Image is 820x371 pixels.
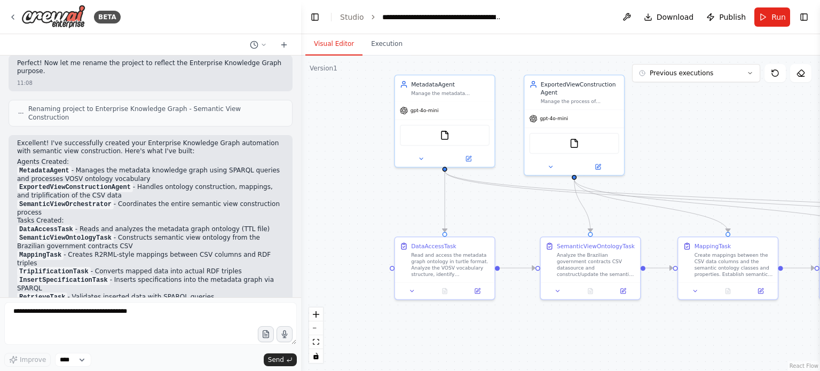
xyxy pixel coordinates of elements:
img: FileReadTool [569,139,579,148]
button: No output available [428,286,462,296]
li: - Constructs semantic view ontology from the Brazilian government contracts CSV [17,234,284,251]
li: - Coordinates the entire semantic view construction process [17,200,284,217]
button: Publish [702,7,750,27]
div: Read and access the metadata graph ontology in turtle format. Analyze the VOSV vocabulary structu... [411,252,490,278]
div: 11:08 [17,79,33,87]
button: Click to speak your automation idea [277,326,293,342]
span: Publish [719,12,746,22]
button: Download [640,7,698,27]
button: Open in side panel [575,162,621,171]
button: Open in side panel [747,286,775,296]
h2: Tasks Created: [17,217,284,225]
li: - Creates R2RML-style mappings between CSV columns and RDF triples [17,251,284,268]
span: gpt-4o-mini [540,115,568,122]
div: DataAccessTask [411,242,456,250]
img: Logo [21,5,85,29]
button: toggle interactivity [309,349,323,363]
div: MappingTaskCreate mappings between the CSV data columns and the semantic ontology classes and pro... [677,236,778,300]
code: SemanticViewOrchestrator [17,200,114,209]
code: ExportedViewConstructionAgent [17,183,133,192]
div: Version 1 [310,64,337,73]
g: Edge from 90474ba6-329c-4780-8a2b-7a6ce1a5b1d7 to fe14da39-e8f0-4dc1-b0a2-16269f9a2e53 [500,264,535,272]
button: Execution [362,33,411,56]
a: React Flow attribution [790,363,818,369]
li: - Manages the metadata knowledge graph using SPARQL queries and processes VOSV ontology vocabulary [17,167,284,184]
g: Edge from 13e02464-dfce-4d61-89e8-9e354b74bf15 to 024d4845-ad40-46fe-aca9-d8dbec285cf3 [570,179,732,232]
button: Send [264,353,297,366]
button: No output available [711,286,745,296]
code: MappingTask [17,250,64,260]
div: Create mappings between the CSV data columns and the semantic ontology classes and properties. Es... [695,252,773,278]
span: Improve [20,356,46,364]
span: Send [268,356,284,364]
g: Edge from fe14da39-e8f0-4dc1-b0a2-16269f9a2e53 to 024d4845-ad40-46fe-aca9-d8dbec285cf3 [645,264,673,272]
div: MetadataAgentManage the metadata knowledge graph by reading and writing to the metadata graph usi... [394,75,495,168]
button: Open in side panel [463,286,491,296]
button: No output available [573,286,608,296]
div: Manage the metadata knowledge graph by reading and writing to the metadata graph using SPARQL que... [411,90,490,97]
div: BETA [94,11,121,23]
button: zoom in [309,307,323,321]
nav: breadcrumb [340,12,502,22]
div: Analyze the Brazilian government contracts CSV datasource and construct/update the semantic view ... [557,252,635,278]
div: SemanticViewOntologyTaskAnalyze the Brazilian government contracts CSV datasource and construct/u... [540,236,641,300]
span: gpt-4o-mini [411,107,439,114]
div: ExportedViewConstructionAgent [541,80,619,96]
button: Show right sidebar [797,10,811,25]
span: Download [657,12,694,22]
div: React Flow controls [309,307,323,363]
code: RetrieveTask [17,293,67,302]
div: Manage the process of construction of exported views of datasets. Support semantic view ontology ... [541,98,619,105]
code: InsertSpecificationTask [17,275,110,285]
span: Renaming project to Enterprise Knowledge Graph - Semantic View Construction [28,105,283,122]
div: DataAccessTaskRead and access the metadata graph ontology in turtle format. Analyze the VOSV voca... [394,236,495,300]
g: Edge from 6822bbf7-eb55-4101-bf3b-7003afb4f0e7 to 90474ba6-329c-4780-8a2b-7a6ce1a5b1d7 [440,171,448,232]
code: DataAccessTask [17,225,75,234]
span: Run [771,12,786,22]
li: - Handles ontology construction, mappings, and triplification of the CSV data [17,183,284,200]
div: ExportedViewConstructionAgentManage the process of construction of exported views of datasets. Su... [524,75,625,176]
g: Edge from 024d4845-ad40-46fe-aca9-d8dbec285cf3 to 3c7c2dec-c8b7-4492-86c6-9344e47d6af3 [783,264,815,272]
button: Visual Editor [305,33,362,56]
button: zoom out [309,321,323,335]
button: Open in side panel [446,154,492,163]
button: Upload files [258,326,274,342]
span: Previous executions [650,69,713,77]
button: Switch to previous chat [246,38,271,51]
a: Studio [340,13,364,21]
code: TriplificationTask [17,267,91,277]
code: MetadataAgent [17,166,72,176]
button: Run [754,7,790,27]
button: Improve [4,353,51,367]
div: MappingTask [695,242,731,250]
button: Start a new chat [275,38,293,51]
button: Open in side panel [609,286,637,296]
button: Previous executions [632,64,760,82]
button: Hide left sidebar [307,10,322,25]
li: - Reads and analyzes the metadata graph ontology (TTL file) [17,225,284,234]
li: - Validates inserted data with SPARQL queries [17,293,284,302]
div: MetadataAgent [411,80,490,88]
code: SemanticViewOntologyTask [17,233,114,243]
li: - Inserts specifications into the metadata graph via SPARQL [17,276,284,293]
button: fit view [309,335,323,349]
h2: Agents Created: [17,158,284,167]
li: - Converts mapped data into actual RDF triples [17,267,284,276]
p: Excellent! I've successfully created your Enterprise Knowledge Graph automation with semantic vie... [17,139,284,156]
p: Perfect! Now let me rename the project to reflect the Enterprise Knowledge Graph purpose. [17,59,284,76]
img: FileReadTool [440,130,450,140]
div: SemanticViewOntologyTask [557,242,635,250]
g: Edge from 13e02464-dfce-4d61-89e8-9e354b74bf15 to fe14da39-e8f0-4dc1-b0a2-16269f9a2e53 [570,179,594,232]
